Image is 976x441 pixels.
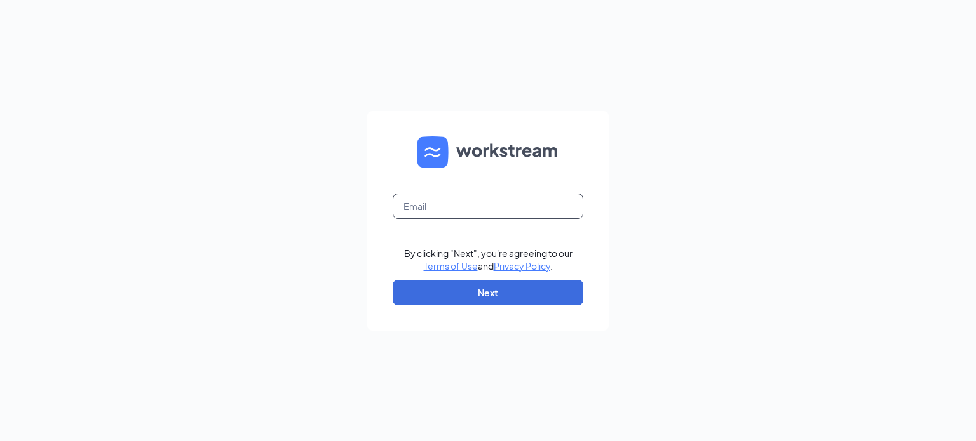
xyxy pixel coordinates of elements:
[404,247,573,272] div: By clicking "Next", you're agreeing to our and .
[393,194,583,219] input: Email
[424,260,478,272] a: Terms of Use
[393,280,583,305] button: Next
[417,136,559,168] img: WS logo and Workstream text
[494,260,550,272] a: Privacy Policy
